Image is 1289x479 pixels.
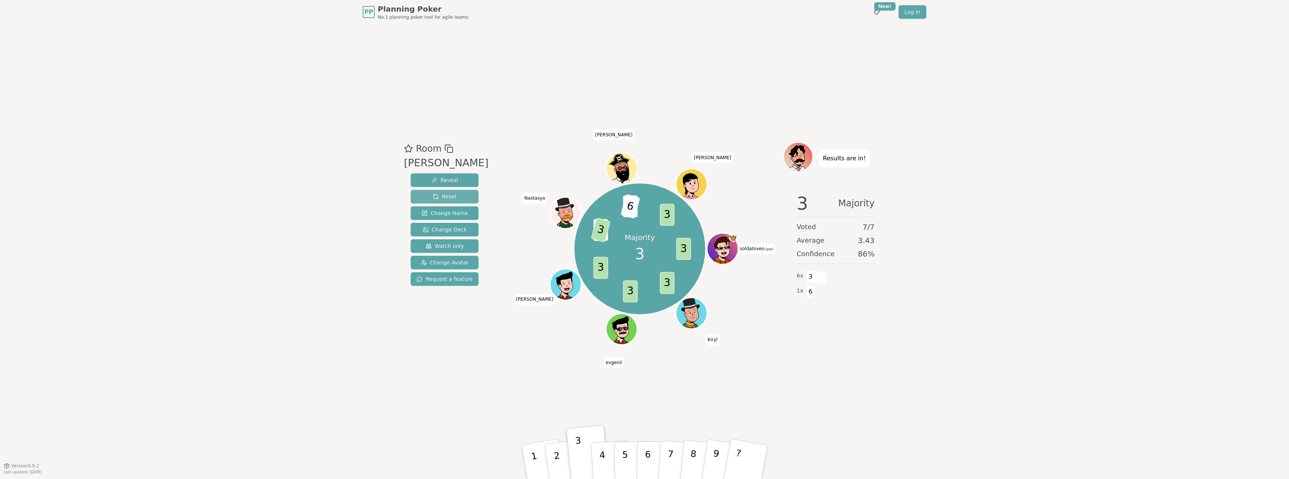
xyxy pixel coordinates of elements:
[660,204,674,226] span: 3
[363,4,468,20] a: PPPlanning PokerNo.1 planning poker tool for agile teams
[660,272,674,294] span: 3
[858,249,875,259] span: 86 %
[4,470,42,474] span: Last updated: [DATE]
[433,193,456,200] span: Reset
[421,259,469,266] span: Change Avatar
[806,270,815,283] span: 3
[11,463,39,469] span: Version 0.9.2
[692,152,733,163] span: Click to change your name
[423,226,467,233] span: Change Deck
[797,249,834,259] span: Confidence
[426,242,464,250] span: Watch only
[411,239,479,253] button: Watch only
[623,281,637,303] span: 3
[708,234,737,263] button: Click to change your avatar
[591,218,610,243] span: 3
[729,234,737,242] span: soldatoveo is the host
[431,176,458,184] span: Reveal
[738,243,775,254] span: Click to change your name
[411,206,479,220] button: Change Name
[874,2,896,10] div: New!
[797,287,803,295] span: 1 x
[676,238,691,260] span: 3
[858,235,875,246] span: 3.43
[422,209,468,217] span: Change Name
[806,285,815,298] span: 6
[411,173,479,187] button: Reveal
[364,7,373,16] span: PP
[4,463,39,469] button: Version0.9.2
[838,194,875,212] span: Majority
[635,243,644,265] span: 3
[514,294,555,304] span: Click to change your name
[899,5,926,19] a: Log in
[593,130,634,140] span: Click to change your name
[797,272,803,280] span: 6 x
[411,272,479,286] button: Request a feature
[417,275,473,283] span: Request a feature
[625,232,655,243] p: Majority
[604,357,624,368] span: Click to change your name
[620,194,640,219] span: 6
[863,222,875,232] span: 7 / 7
[416,142,441,155] span: Room
[593,257,608,279] span: 3
[411,190,479,203] button: Reset
[378,14,468,20] span: No.1 planning poker tool for agile teams
[823,153,866,164] p: Results are in!
[764,248,773,251] span: (you)
[411,256,479,269] button: Change Avatar
[404,155,489,171] div: [PERSON_NAME]
[411,223,479,236] button: Change Deck
[378,4,468,14] span: Planning Poker
[404,142,413,155] button: Add as favourite
[870,5,884,19] button: New!
[575,435,585,476] p: 3
[797,235,824,246] span: Average
[706,335,719,345] span: Click to change your name
[797,222,816,232] span: Voted
[797,194,808,212] span: 3
[522,193,547,203] span: Click to change your name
